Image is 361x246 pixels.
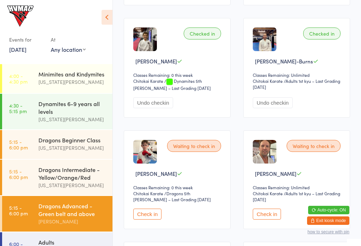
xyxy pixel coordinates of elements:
time: 4:30 - 5:15 pm [9,103,27,114]
a: [DATE] [9,45,26,53]
button: Undo checkin [253,97,293,108]
img: image1691395532.png [253,27,276,51]
button: Exit kiosk mode [307,216,349,225]
time: 5:15 - 6:00 pm [9,139,28,150]
div: Waiting to check in [167,140,221,152]
div: Classes Remaining: 0 this week [133,72,223,78]
div: Events for [9,34,44,45]
div: [US_STATE][PERSON_NAME] [38,181,106,189]
span: / Adults 1st kyu – Last Grading [DATE] [253,190,340,202]
div: Minimites and Kindymites [38,70,106,78]
div: Dragons Beginner Class [38,136,106,144]
img: image1684135699.png [253,140,276,164]
div: Chitokai Karate [133,78,163,84]
time: 5:15 - 6:00 pm [9,205,28,216]
button: Undo checkin [133,97,173,108]
time: 4:00 - 4:30 pm [9,73,27,84]
div: Any location [51,45,86,53]
div: Dynamites 6-9 years all levels [38,100,106,115]
a: 4:00 -4:30 pmMinimites and Kindymites[US_STATE][PERSON_NAME] [2,64,112,93]
button: Check in [133,209,161,220]
div: Classes Remaining: Unlimited [253,72,343,78]
div: [US_STATE][PERSON_NAME] [38,144,106,152]
span: [PERSON_NAME]-Burns [255,57,313,65]
span: [PERSON_NAME] [135,170,177,177]
div: At [51,34,86,45]
button: how to secure with pin [307,229,349,234]
div: [US_STATE][PERSON_NAME] [38,115,106,123]
div: [PERSON_NAME] [38,217,106,226]
div: Chitokai Karate [253,190,283,196]
time: 5:15 - 6:00 pm [9,168,28,180]
a: 5:15 -6:00 pmDragons Intermediate - Yellow/Orange/Red[US_STATE][PERSON_NAME] [2,160,112,195]
span: / Adults 1st kyu – Last Grading [DATE] [253,78,340,90]
img: image1692170401.png [133,27,157,51]
div: [US_STATE][PERSON_NAME] [38,78,106,86]
div: Chitokai Karate [253,78,283,84]
div: Waiting to check in [287,140,341,152]
div: Classes Remaining: Unlimited [253,184,343,190]
div: Dragons Intermediate - Yellow/Orange/Red [38,166,106,181]
img: image1680303070.png [133,140,157,164]
div: Classes Remaining: 0 this week [133,184,223,190]
span: [PERSON_NAME] [255,170,296,177]
button: Auto-cycle: ON [308,206,349,214]
div: Adults [38,238,106,246]
div: Checked in [303,27,341,39]
button: Check in [253,209,281,220]
img: Hunter Valley Martial Arts Centre Morisset [7,5,33,27]
span: [PERSON_NAME] [135,57,177,65]
div: Checked in [184,27,221,39]
div: Dragons Advanced - Green belt and above [38,202,106,217]
a: 5:15 -6:00 pmDragons Advanced - Green belt and above[PERSON_NAME] [2,196,112,232]
div: Chitokai Karate [133,190,163,196]
a: 5:15 -6:00 pmDragons Beginner Class[US_STATE][PERSON_NAME] [2,130,112,159]
a: 4:30 -5:15 pmDynamites 6-9 years all levels[US_STATE][PERSON_NAME] [2,94,112,129]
